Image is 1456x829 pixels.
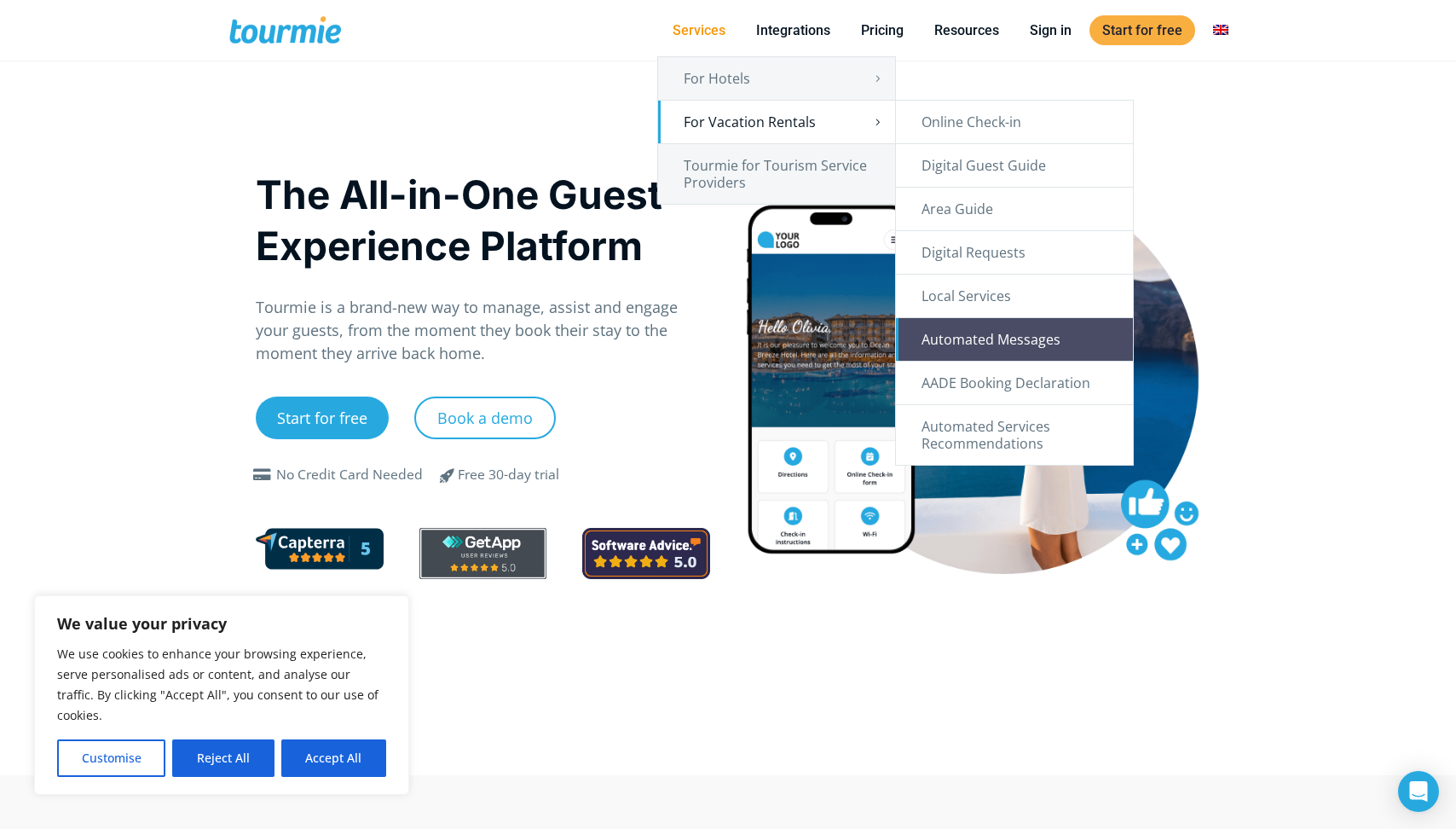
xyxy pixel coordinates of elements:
span:  [427,465,468,485]
a: Services [660,20,738,41]
button: Customise [57,739,165,777]
a: Digital Requests [896,231,1133,274]
p: Tourmie is a brand-new way to manage, assist and engage your guests, from the moment they book th... [256,296,710,365]
div: Free 30-day trial [458,465,559,485]
a: Online Check-in [896,101,1133,143]
button: Reject All [172,739,274,777]
div: Open Intercom Messenger [1398,771,1439,812]
button: Accept All [281,739,386,777]
a: Integrations [743,20,843,41]
a: Switch to [1200,20,1241,41]
a: Local Services [896,275,1133,317]
h1: The All-in-One Guest Experience Platform [256,169,710,271]
a: AADE Booking Declaration [896,362,1133,404]
a: Pricing [848,20,916,41]
a: Start for free [256,397,389,439]
span:  [249,468,276,482]
a: For Hotels [658,57,895,100]
a: Sign in [1017,20,1084,41]
a: Automated Services Recommendations [896,405,1133,465]
a: Tourmie for Tourism Service Providers [658,144,895,204]
p: We use cookies to enhance your browsing experience, serve personalised ads or content, and analys... [57,644,386,726]
a: Resources [922,20,1012,41]
a: Start for free [1089,15,1195,45]
a: Digital Guest Guide [896,144,1133,187]
a: Book a demo [414,397,556,439]
div: No Credit Card Needed [276,465,423,485]
a: For Vacation Rentals [658,101,895,143]
a: Area Guide [896,188,1133,230]
p: We value your privacy [57,613,386,634]
a: Automated Messages [896,318,1133,361]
